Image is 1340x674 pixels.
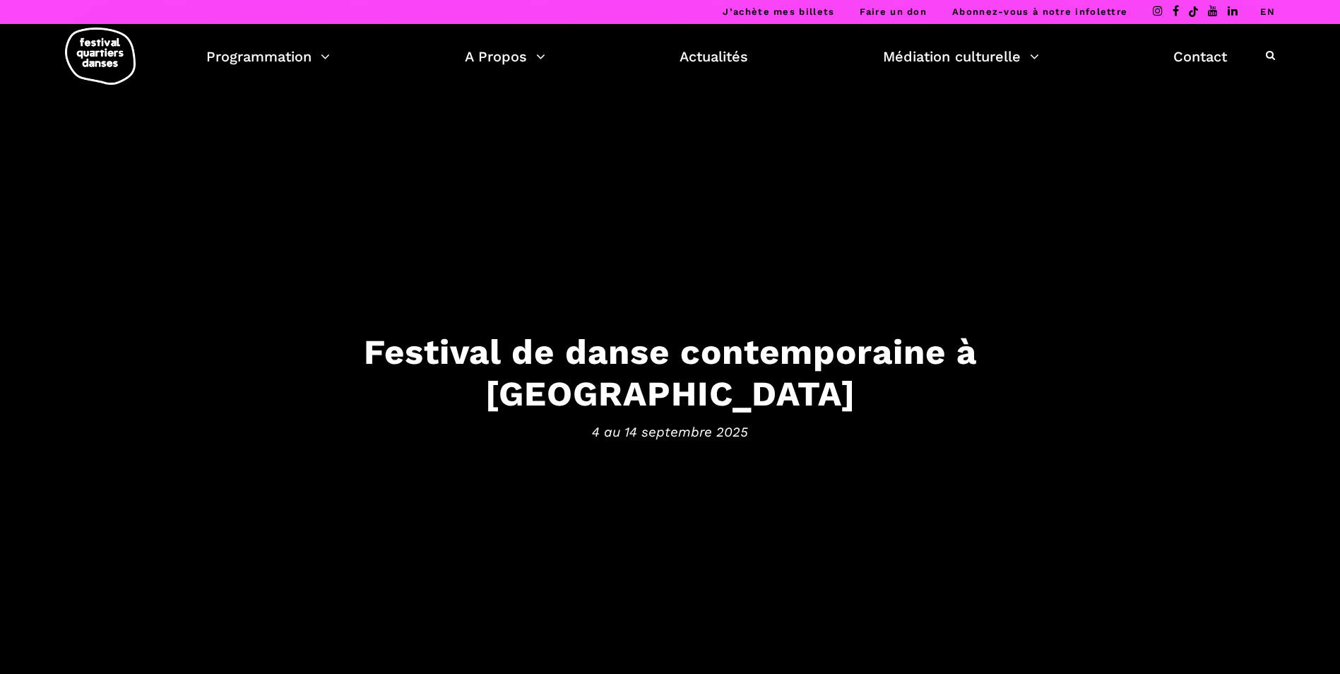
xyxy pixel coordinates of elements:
[860,6,927,17] a: Faire un don
[883,45,1039,69] a: Médiation culturelle
[1173,45,1227,69] a: Contact
[465,45,545,69] a: A Propos
[723,6,834,17] a: J’achète mes billets
[65,28,136,85] img: logo-fqd-med
[952,6,1127,17] a: Abonnez-vous à notre infolettre
[232,331,1108,415] h3: Festival de danse contemporaine à [GEOGRAPHIC_DATA]
[232,421,1108,442] span: 4 au 14 septembre 2025
[1260,6,1275,17] a: EN
[680,45,748,69] a: Actualités
[206,45,330,69] a: Programmation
